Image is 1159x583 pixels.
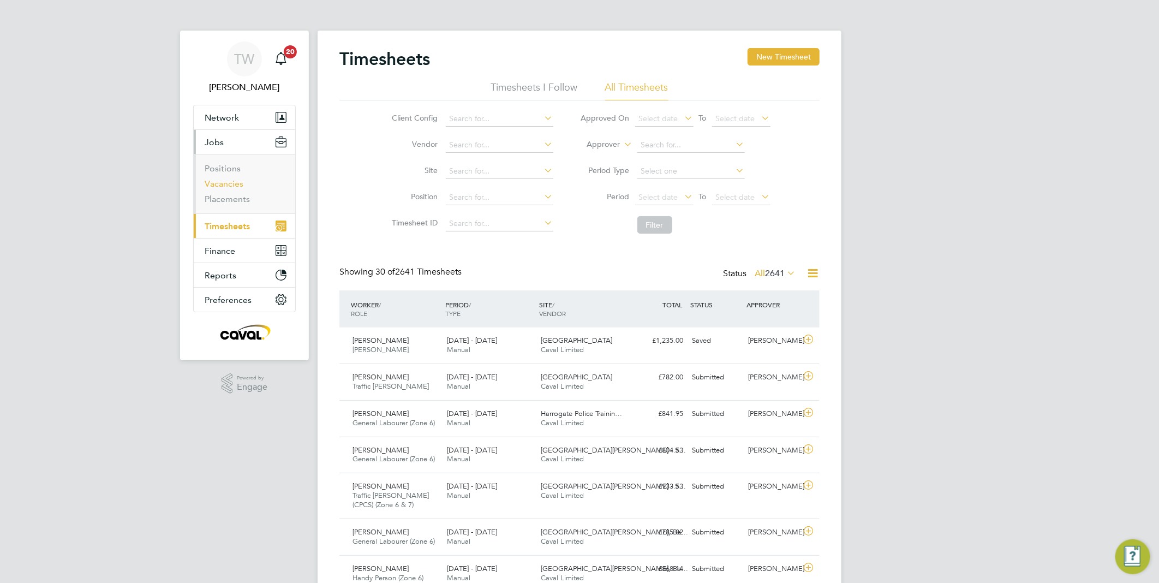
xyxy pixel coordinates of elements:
[1115,539,1150,574] button: Engage Resource Center
[716,192,755,202] span: Select date
[348,295,443,323] div: WORKER
[447,527,497,537] span: [DATE] - [DATE]
[688,332,744,350] div: Saved
[389,192,438,201] label: Position
[639,192,678,202] span: Select date
[631,405,688,423] div: £841.95
[193,41,296,94] a: TW[PERSON_NAME]
[353,481,409,491] span: [PERSON_NAME]
[540,309,566,318] span: VENDOR
[205,221,250,231] span: Timesheets
[447,481,497,491] span: [DATE] - [DATE]
[194,130,295,154] button: Jobs
[205,179,243,189] a: Vacancies
[723,266,798,282] div: Status
[696,111,710,125] span: To
[639,114,678,123] span: Select date
[541,454,584,463] span: Caval Limited
[222,373,268,394] a: Powered byEngage
[237,373,267,383] span: Powered by
[541,336,613,345] span: [GEOGRAPHIC_DATA]
[541,537,584,546] span: Caval Limited
[194,288,295,312] button: Preferences
[541,481,686,491] span: [GEOGRAPHIC_DATA][PERSON_NAME] - S…
[688,523,744,542] div: Submitted
[194,239,295,263] button: Finance
[744,295,801,314] div: APPROVER
[744,405,801,423] div: [PERSON_NAME]
[446,216,553,231] input: Search for...
[696,189,710,204] span: To
[447,409,497,418] span: [DATE] - [DATE]
[447,382,470,391] span: Manual
[744,332,801,350] div: [PERSON_NAME]
[581,192,630,201] label: Period
[744,560,801,578] div: [PERSON_NAME]
[446,138,553,153] input: Search for...
[194,154,295,213] div: Jobs
[353,564,409,573] span: [PERSON_NAME]
[541,491,584,500] span: Caval Limited
[375,266,395,277] span: 30 of
[637,138,745,153] input: Search for...
[571,139,620,150] label: Approver
[688,295,744,314] div: STATUS
[237,383,267,392] span: Engage
[446,190,553,205] input: Search for...
[270,41,292,76] a: 20
[688,560,744,578] div: Submitted
[541,382,584,391] span: Caval Limited
[541,564,689,573] span: [GEOGRAPHIC_DATA][PERSON_NAME], Be…
[541,573,584,582] span: Caval Limited
[631,560,688,578] div: £868.14
[194,214,295,238] button: Timesheets
[205,246,235,256] span: Finance
[353,409,409,418] span: [PERSON_NAME]
[235,52,255,66] span: TW
[389,139,438,149] label: Vendor
[447,573,470,582] span: Manual
[541,345,584,354] span: Caval Limited
[205,295,252,305] span: Preferences
[353,491,429,509] span: Traffic [PERSON_NAME] (CPCS) (Zone 6 & 7)
[339,48,430,70] h2: Timesheets
[581,113,630,123] label: Approved On
[443,295,537,323] div: PERIOD
[339,266,464,278] div: Showing
[351,309,367,318] span: ROLE
[553,300,555,309] span: /
[205,112,239,123] span: Network
[205,194,250,204] a: Placements
[446,111,553,127] input: Search for...
[447,372,497,382] span: [DATE] - [DATE]
[389,165,438,175] label: Site
[631,442,688,460] div: £804.53
[491,81,578,100] li: Timesheets I Follow
[541,418,584,427] span: Caval Limited
[193,81,296,94] span: Tim Wells
[353,537,435,546] span: General Labourer (Zone 6)
[353,382,429,391] span: Traffic [PERSON_NAME]
[688,478,744,496] div: Submitted
[353,418,435,427] span: General Labourer (Zone 6)
[389,218,438,228] label: Timesheet ID
[744,523,801,542] div: [PERSON_NAME]
[446,164,553,179] input: Search for...
[353,345,409,354] span: [PERSON_NAME]
[744,478,801,496] div: [PERSON_NAME]
[194,263,295,287] button: Reports
[541,527,689,537] span: [GEOGRAPHIC_DATA][PERSON_NAME], Be…
[637,164,745,179] input: Select one
[353,573,423,582] span: Handy Person (Zone 6)
[744,442,801,460] div: [PERSON_NAME]
[748,48,820,66] button: New Timesheet
[662,300,682,309] span: TOTAL
[605,81,668,100] li: All Timesheets
[217,323,272,341] img: caval-logo-retina.png
[447,336,497,345] span: [DATE] - [DATE]
[353,527,409,537] span: [PERSON_NAME]
[755,268,796,279] label: All
[541,372,613,382] span: [GEOGRAPHIC_DATA]
[447,345,470,354] span: Manual
[537,295,631,323] div: SITE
